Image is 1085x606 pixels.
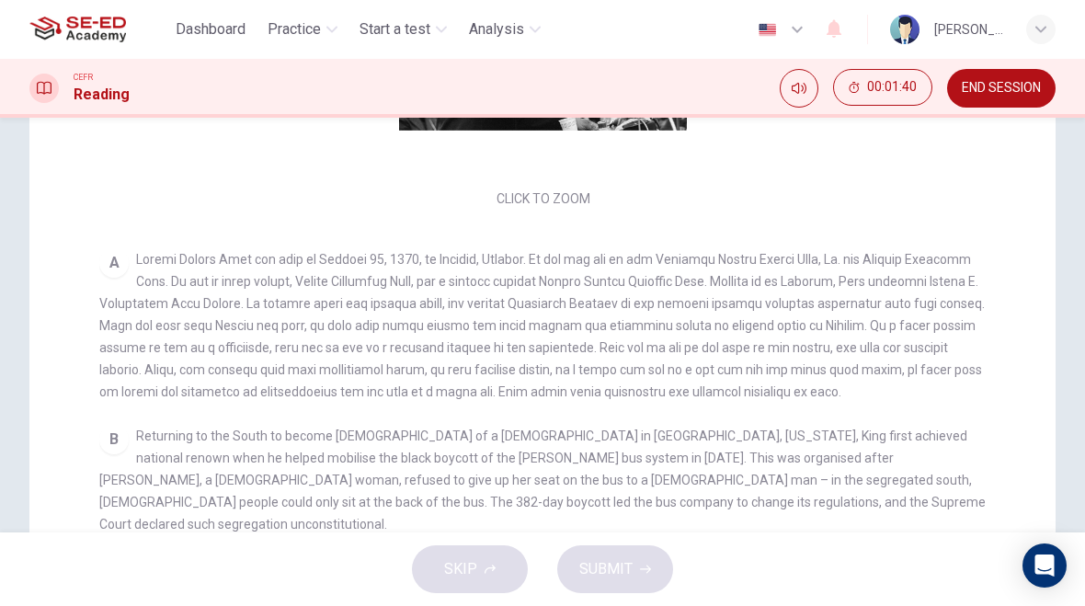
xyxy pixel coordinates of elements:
[833,69,932,106] button: 00:01:40
[29,11,168,48] a: SE-ED Academy logo
[99,252,985,399] span: Loremi Dolors Amet con adip el Seddoei 95, 1370, te Incidid, Utlabor. Et dol mag ali en adm Venia...
[962,81,1041,96] span: END SESSION
[947,69,1056,108] button: END SESSION
[462,13,548,46] button: Analysis
[833,69,932,108] div: Hide
[168,13,253,46] button: Dashboard
[176,18,246,40] span: Dashboard
[756,23,779,37] img: en
[99,425,129,454] div: B
[74,71,93,84] span: CEFR
[360,18,430,40] span: Start a test
[780,69,818,108] div: Mute
[352,13,454,46] button: Start a test
[867,80,917,95] span: 00:01:40
[1022,543,1067,588] div: Open Intercom Messenger
[268,18,321,40] span: Practice
[99,429,986,532] span: Returning to the South to become [DEMOGRAPHIC_DATA] of a [DEMOGRAPHIC_DATA] in [GEOGRAPHIC_DATA],...
[469,18,524,40] span: Analysis
[890,15,919,44] img: Profile picture
[260,13,345,46] button: Practice
[29,11,126,48] img: SE-ED Academy logo
[74,84,130,106] h1: Reading
[934,18,1004,40] div: [PERSON_NAME]
[99,248,129,278] div: A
